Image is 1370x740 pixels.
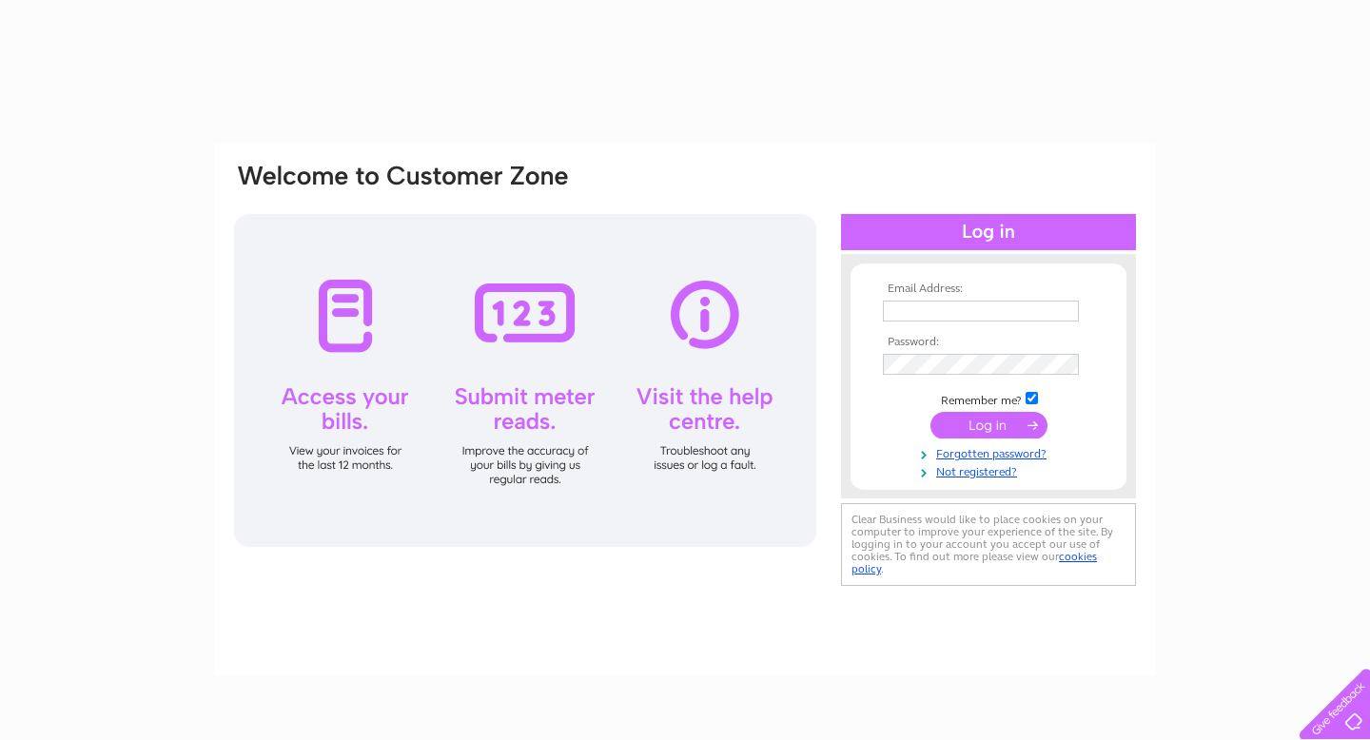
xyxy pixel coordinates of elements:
input: Submit [930,412,1047,438]
div: Clear Business would like to place cookies on your computer to improve your experience of the sit... [841,503,1136,586]
td: Remember me? [878,389,1099,408]
a: cookies policy [851,550,1097,575]
a: Forgotten password? [883,443,1099,461]
th: Password: [878,336,1099,349]
th: Email Address: [878,282,1099,296]
a: Not registered? [883,461,1099,479]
